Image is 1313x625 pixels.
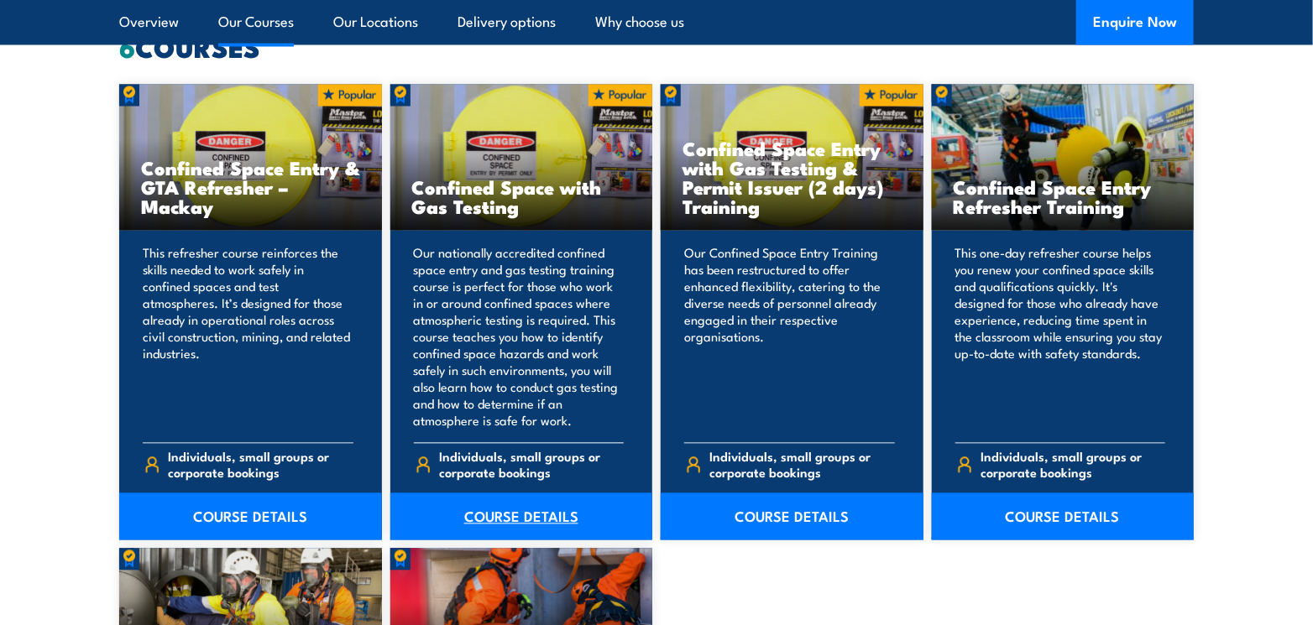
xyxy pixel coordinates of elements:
a: COURSE DETAILS [932,493,1195,540]
p: Our Confined Space Entry Training has been restructured to offer enhanced flexibility, catering t... [684,245,895,430]
span: Individuals, small groups or corporate bookings [710,449,895,481]
p: This one-day refresher course helps you renew your confined space skills and qualifications quick... [955,245,1166,430]
a: COURSE DETAILS [390,493,653,540]
h2: COURSES [119,34,1194,58]
h3: Confined Space Entry & GTA Refresher – Mackay [141,159,360,216]
p: This refresher course reinforces the skills needed to work safely in confined spaces and test atm... [143,245,353,430]
span: Individuals, small groups or corporate bookings [169,449,353,481]
p: Our nationally accredited confined space entry and gas testing training course is perfect for tho... [414,245,625,430]
span: Individuals, small groups or corporate bookings [981,449,1165,481]
a: COURSE DETAILS [119,493,382,540]
a: COURSE DETAILS [661,493,923,540]
h3: Confined Space with Gas Testing [412,178,631,216]
strong: 6 [119,25,135,67]
h3: Confined Space Entry with Gas Testing & Permit Issuer (2 days) Training [683,139,902,216]
h3: Confined Space Entry Refresher Training [954,178,1173,216]
span: Individuals, small groups or corporate bookings [439,449,624,481]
